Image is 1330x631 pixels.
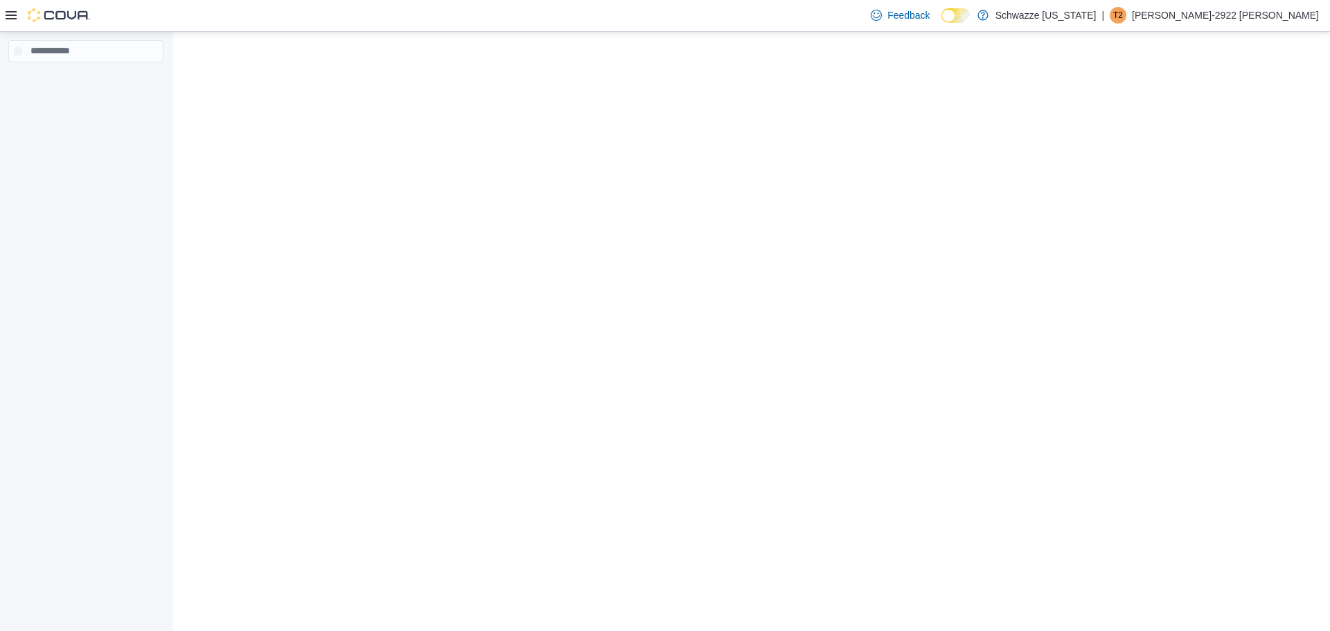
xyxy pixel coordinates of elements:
[1110,7,1126,24] div: Turner-2922 Ashby
[1101,7,1104,24] p: |
[8,65,163,98] nav: Complex example
[995,7,1097,24] p: Schwazze [US_STATE]
[1132,7,1319,24] p: [PERSON_NAME]-2922 [PERSON_NAME]
[1113,7,1123,24] span: T2
[865,1,935,29] a: Feedback
[28,8,90,22] img: Cova
[941,8,970,23] input: Dark Mode
[887,8,930,22] span: Feedback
